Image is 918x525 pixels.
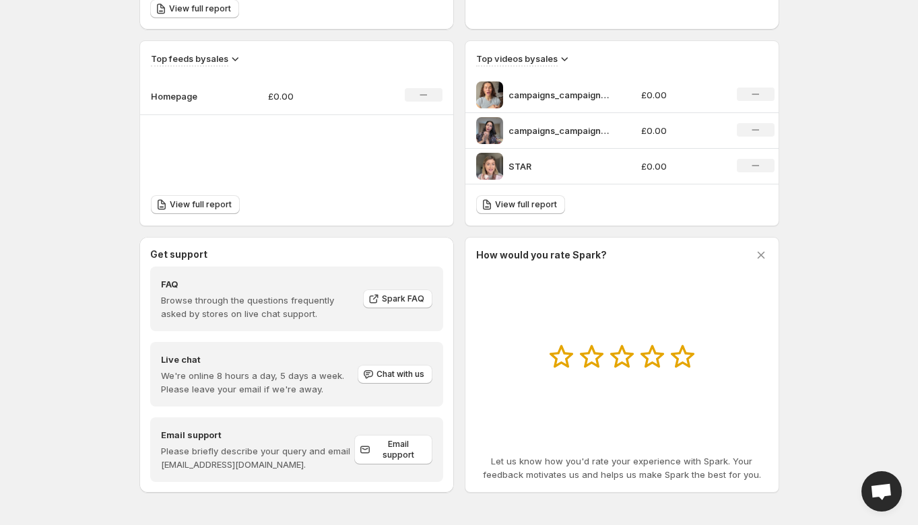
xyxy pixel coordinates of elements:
span: Chat with us [376,369,424,380]
a: Spark FAQ [363,289,432,308]
a: View full report [476,195,565,214]
a: View full report [151,195,240,214]
span: View full report [170,199,232,210]
span: Spark FAQ [382,293,424,304]
h4: Live chat [161,353,356,366]
a: Email support [354,435,432,464]
h4: Email support [161,428,354,442]
p: £0.00 [641,124,721,137]
p: Please briefly describe your query and email [EMAIL_ADDRESS][DOMAIN_NAME]. [161,444,354,471]
h3: Get support [150,248,207,261]
p: £0.00 [641,88,721,102]
p: STAR [509,160,610,173]
img: campaigns_campaign-12578_clip_creator_14753_f9ef1965-ccd3-43ee-add9-637652b457c6 [476,117,503,144]
p: £0.00 [268,90,364,103]
span: Email support [373,439,424,460]
p: We're online 8 hours a day, 5 days a week. Please leave your email if we're away. [161,369,356,396]
span: View full report [495,199,557,210]
p: Let us know how you'd rate your experience with Spark. Your feedback motivates us and helps us ma... [476,454,768,481]
p: Homepage [151,90,218,103]
div: Open chat [861,471,902,512]
h3: How would you rate Spark? [476,248,607,262]
button: Chat with us [358,365,432,384]
p: campaigns_campaign-12578_clip_creator_14753_f9ef1965-ccd3-43ee-add9-637652b457c6 [509,124,610,137]
p: Browse through the questions frequently asked by stores on live chat support. [161,293,354,320]
img: campaigns_campaign-12509_clip_creator_16761_483409b5-0790-47e3-9c08-c1cea7b22e6a [476,81,503,108]
span: View full report [169,3,231,14]
h4: FAQ [161,277,354,291]
h3: Top feeds by sales [151,52,228,65]
img: STAR [476,153,503,180]
p: campaigns_campaign-12509_clip_creator_16761_483409b5-0790-47e3-9c08-c1cea7b22e6a [509,88,610,102]
h3: Top videos by sales [476,52,558,65]
p: £0.00 [641,160,721,173]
